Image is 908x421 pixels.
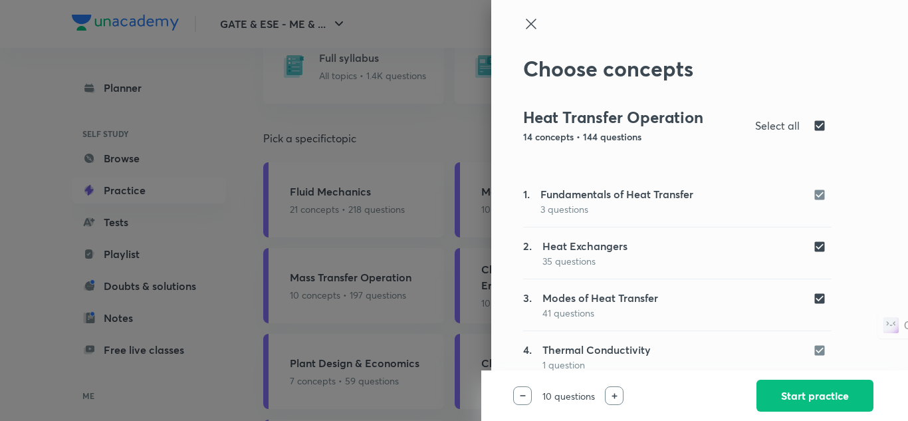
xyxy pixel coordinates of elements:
[755,118,800,134] h5: Select all
[542,254,627,268] p: 35 questions
[542,358,651,372] p: 1 question
[523,108,745,127] h3: Heat Transfer Operation
[523,186,530,216] h5: 1.
[540,186,693,202] h5: Fundamentals of Heat Transfer
[612,393,618,399] img: increase
[523,130,745,144] p: 14 concepts • 144 questions
[542,238,627,254] h5: Heat Exchangers
[542,306,658,320] p: 41 questions
[756,380,873,412] button: Start practice
[523,56,832,81] h2: Choose concepts
[523,342,532,372] h5: 4.
[542,290,658,306] h5: Modes of Heat Transfer
[523,290,532,320] h5: 3.
[542,342,651,358] h5: Thermal Conductivity
[532,389,605,403] p: 10 questions
[523,238,532,268] h5: 2.
[520,395,526,396] img: decrease
[540,202,693,216] p: 3 questions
